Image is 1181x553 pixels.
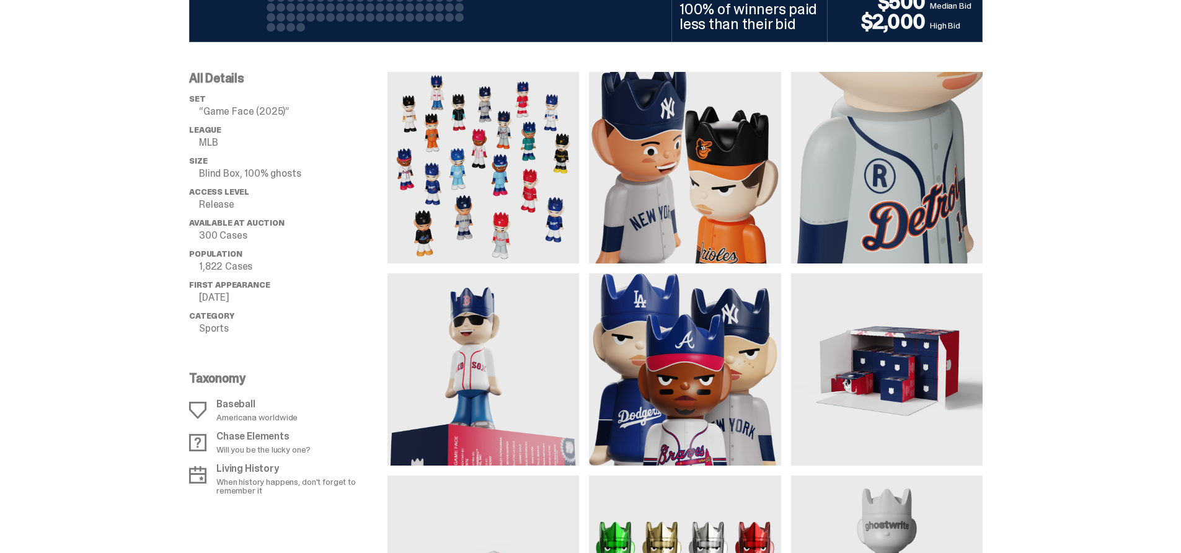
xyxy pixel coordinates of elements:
p: 100% of winners paid less than their bid [679,2,820,32]
span: Size [189,156,207,166]
p: Baseball [216,399,298,409]
p: High Bid [930,19,975,32]
p: $2,000 [835,12,930,32]
p: 1,822 Cases [199,262,387,272]
span: League [189,125,221,135]
p: Blind Box, 100% ghosts [199,169,387,179]
p: [DATE] [199,293,387,303]
span: First Appearance [189,280,270,290]
img: media gallery image [589,273,781,465]
p: Americana worldwide [216,413,298,422]
p: “Game Face (2025)” [199,107,387,117]
p: Release [199,200,387,210]
p: Chase Elements [216,431,310,441]
img: media gallery image [791,72,983,263]
p: When history happens, don't forget to remember it [216,477,380,495]
span: set [189,94,206,104]
span: Population [189,249,242,259]
img: media gallery image [387,273,579,465]
p: Living History [216,464,380,474]
p: All Details [189,72,387,84]
p: 300 Cases [199,231,387,241]
span: Available at Auction [189,218,285,228]
p: Taxonomy [189,372,380,384]
p: Will you be the lucky one? [216,445,310,454]
span: Category [189,311,234,321]
p: Sports [199,324,387,334]
span: Access Level [189,187,249,197]
img: media gallery image [589,72,781,263]
p: MLB [199,138,387,148]
img: media gallery image [387,72,579,263]
img: media gallery image [791,273,983,465]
